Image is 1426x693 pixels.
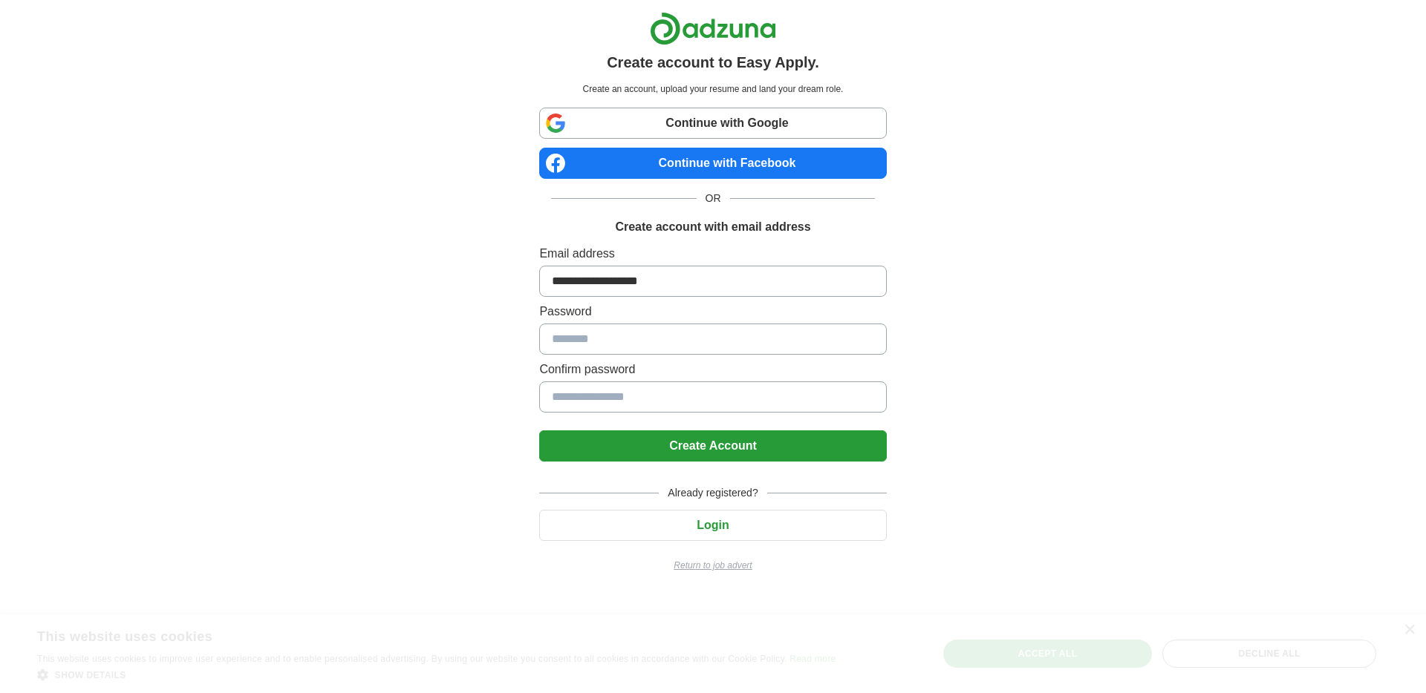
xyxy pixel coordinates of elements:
[539,430,886,462] button: Create Account
[539,245,886,263] label: Email address
[659,485,766,501] span: Already registered?
[55,670,126,680] span: Show details
[542,82,883,96] p: Create an account, upload your resume and land your dream role.
[37,654,787,664] span: This website uses cookies to improve user experience and to enable personalised advertising. By u...
[539,559,886,572] a: Return to job advert
[1404,625,1415,636] div: Close
[539,519,886,531] a: Login
[37,623,798,646] div: This website uses cookies
[539,148,886,179] a: Continue with Facebook
[615,218,810,236] h1: Create account with email address
[650,12,776,45] img: Adzuna logo
[539,108,886,139] a: Continue with Google
[607,51,819,73] h1: Create account to Easy Apply.
[697,191,730,206] span: OR
[539,510,886,541] button: Login
[37,667,836,682] div: Show details
[539,303,886,321] label: Password
[943,640,1153,668] div: Accept all
[1162,640,1376,668] div: Decline all
[539,361,886,378] label: Confirm password
[789,654,836,664] a: Read more, opens a new window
